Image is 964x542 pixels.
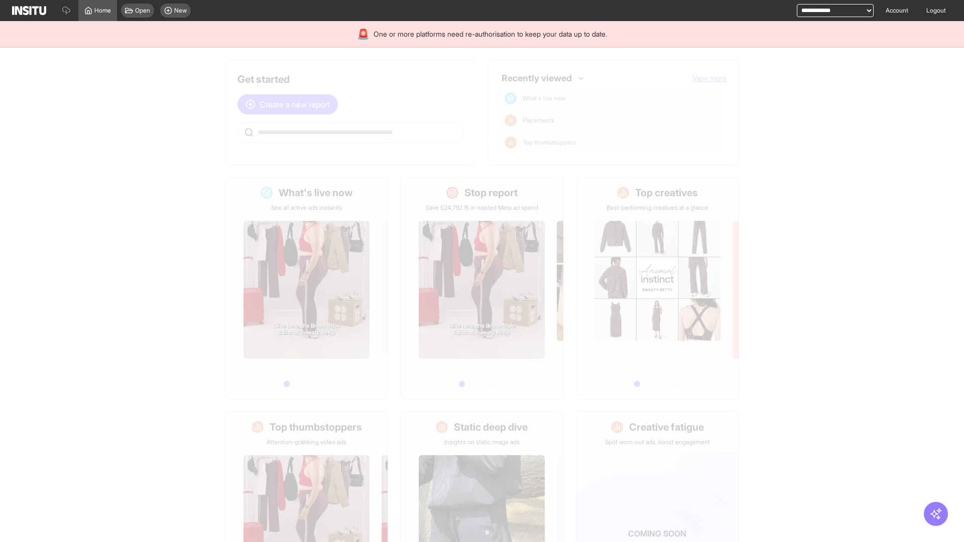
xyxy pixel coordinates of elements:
[374,29,607,39] span: One or more platforms need re-authorisation to keep your data up to date.
[357,27,370,41] div: 🚨
[135,7,150,15] span: Open
[12,6,46,15] img: Logo
[94,7,111,15] span: Home
[174,7,187,15] span: New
